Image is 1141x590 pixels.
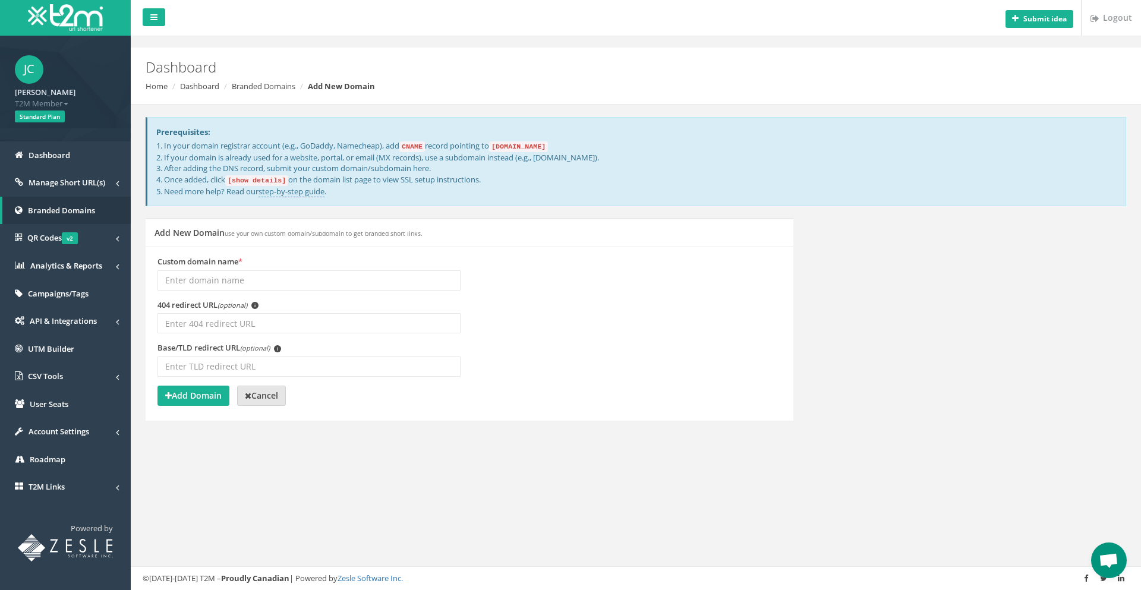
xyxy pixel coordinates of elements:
[489,141,548,152] code: [DOMAIN_NAME]
[156,127,210,137] strong: Prerequisites:
[259,186,324,197] a: step-by-step guide
[157,386,229,406] button: Add Domain
[157,356,461,377] input: Enter TLD redirect URL
[218,301,247,310] em: (optional)
[221,573,289,583] strong: Proudly Canadian
[225,175,288,186] code: [show details]
[338,573,403,583] a: Zesle Software Inc.
[62,232,78,244] span: v2
[157,270,461,291] input: Enter domain name
[274,345,281,352] span: i
[71,523,113,534] span: Powered by
[29,426,89,437] span: Account Settings
[157,299,259,311] label: 404 redirect URL
[30,315,97,326] span: API & Integrations
[1023,14,1067,24] b: Submit idea
[28,4,103,31] img: T2M
[1091,542,1127,578] div: Open chat
[15,111,65,122] span: Standard Plan
[240,343,270,352] em: (optional)
[308,81,375,92] strong: Add New Domain
[232,81,295,92] a: Branded Domains
[27,232,78,243] span: QR Codes
[165,390,222,401] strong: Add Domain
[28,288,89,299] span: Campaigns/Tags
[156,140,1117,197] p: 1. In your domain registrar account (e.g., GoDaddy, Namecheap), add record pointing to 2. If your...
[399,141,425,152] code: CNAME
[251,302,259,309] span: i
[157,313,461,333] input: Enter 404 redirect URL
[157,342,281,354] label: Base/TLD redirect URL
[245,390,278,401] strong: Cancel
[28,371,63,381] span: CSV Tools
[155,228,423,237] h5: Add New Domain
[237,386,286,406] a: Cancel
[15,98,116,109] span: T2M Member
[143,573,1129,584] div: ©[DATE]-[DATE] T2M – | Powered by
[1006,10,1073,28] button: Submit idea
[15,55,43,84] span: JC
[29,150,70,160] span: Dashboard
[146,81,168,92] a: Home
[30,454,65,465] span: Roadmap
[30,399,68,409] span: User Seats
[180,81,219,92] a: Dashboard
[157,256,242,267] label: Custom domain name
[18,534,113,561] img: T2M URL Shortener powered by Zesle Software Inc.
[29,481,65,492] span: T2M Links
[28,343,74,354] span: UTM Builder
[29,177,105,188] span: Manage Short URL(s)
[30,260,102,271] span: Analytics & Reports
[28,205,95,216] span: Branded Domains
[225,229,423,238] small: use your own custom domain/subdomain to get branded short links.
[146,59,960,75] h2: Dashboard
[15,84,116,109] a: [PERSON_NAME] T2M Member
[15,87,75,97] strong: [PERSON_NAME]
